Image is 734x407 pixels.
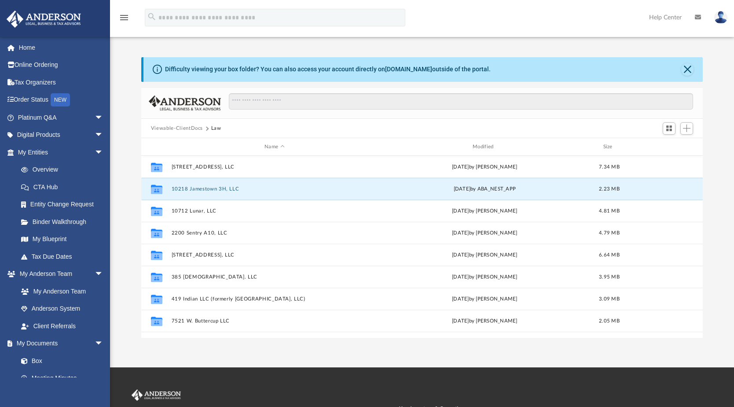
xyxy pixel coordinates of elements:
a: CTA Hub [12,178,117,196]
button: 10712 Lunar, LLC [171,208,378,214]
button: Switch to Grid View [663,122,676,135]
span: 2.05 MB [599,319,620,323]
div: [DATE] by [PERSON_NAME] [382,251,588,259]
a: My Entitiesarrow_drop_down [6,143,117,161]
a: My Anderson Team [12,282,108,300]
span: arrow_drop_down [95,143,112,161]
img: User Pic [714,11,727,24]
a: Client Referrals [12,317,112,335]
i: search [147,12,157,22]
div: Name [171,143,377,151]
span: arrow_drop_down [95,265,112,283]
a: Meeting Minutes [12,370,112,387]
a: Order StatusNEW [6,91,117,109]
div: Difficulty viewing your box folder? You can also access your account directly on outside of the p... [165,65,491,74]
a: Overview [12,161,117,179]
div: NEW [51,93,70,106]
a: Platinum Q&Aarrow_drop_down [6,109,117,126]
span: 6.64 MB [599,253,620,257]
div: [DATE] by [PERSON_NAME] [382,163,588,171]
a: Tax Organizers [6,73,117,91]
a: My Blueprint [12,231,112,248]
img: Anderson Advisors Platinum Portal [130,389,183,401]
button: 419 Indian LLC (formerly [GEOGRAPHIC_DATA], LLC) [171,296,378,302]
a: Digital Productsarrow_drop_down [6,126,117,144]
span: 2.23 MB [599,187,620,191]
div: [DATE] by [PERSON_NAME] [382,229,588,237]
button: Close [681,63,694,76]
div: Size [591,143,627,151]
a: Entity Change Request [12,196,117,213]
div: [DATE] by [PERSON_NAME] [382,295,588,303]
div: id [145,143,167,151]
button: [STREET_ADDRESS], LLC [171,164,378,170]
a: Home [6,39,117,56]
button: Viewable-ClientDocs [151,125,203,132]
div: [DATE] by [PERSON_NAME] [382,273,588,281]
a: [DOMAIN_NAME] [385,66,432,73]
button: [STREET_ADDRESS], LLC [171,252,378,258]
a: My Anderson Teamarrow_drop_down [6,265,112,283]
span: 7.34 MB [599,165,620,169]
div: [DATE] by [PERSON_NAME] [382,317,588,325]
span: arrow_drop_down [95,126,112,144]
button: Law [211,125,221,132]
span: 3.09 MB [599,297,620,301]
div: Modified [381,143,587,151]
a: Box [12,352,108,370]
div: [DATE] by [PERSON_NAME] [382,207,588,215]
a: Online Ordering [6,56,117,74]
div: grid [141,156,703,338]
button: 7521 W. Buttercup LLC [171,318,378,324]
a: Binder Walkthrough [12,213,117,231]
i: menu [119,12,129,23]
button: 385 [DEMOGRAPHIC_DATA]. LLC [171,274,378,280]
button: 2200 Sentry A10, LLC [171,230,378,236]
a: Tax Due Dates [12,248,117,265]
img: Anderson Advisors Platinum Portal [4,11,84,28]
a: My Documentsarrow_drop_down [6,335,112,352]
div: [DATE] by ABA_NEST_APP [382,185,588,193]
button: 10218 Jamestown 3H, LLC [171,186,378,192]
span: arrow_drop_down [95,109,112,127]
a: Anderson System [12,300,112,318]
input: Search files and folders [229,93,694,110]
span: 3.95 MB [599,275,620,279]
div: id [631,143,692,151]
a: menu [119,17,129,23]
span: arrow_drop_down [95,335,112,353]
button: Add [680,122,694,135]
span: 4.79 MB [599,231,620,235]
span: 4.81 MB [599,209,620,213]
